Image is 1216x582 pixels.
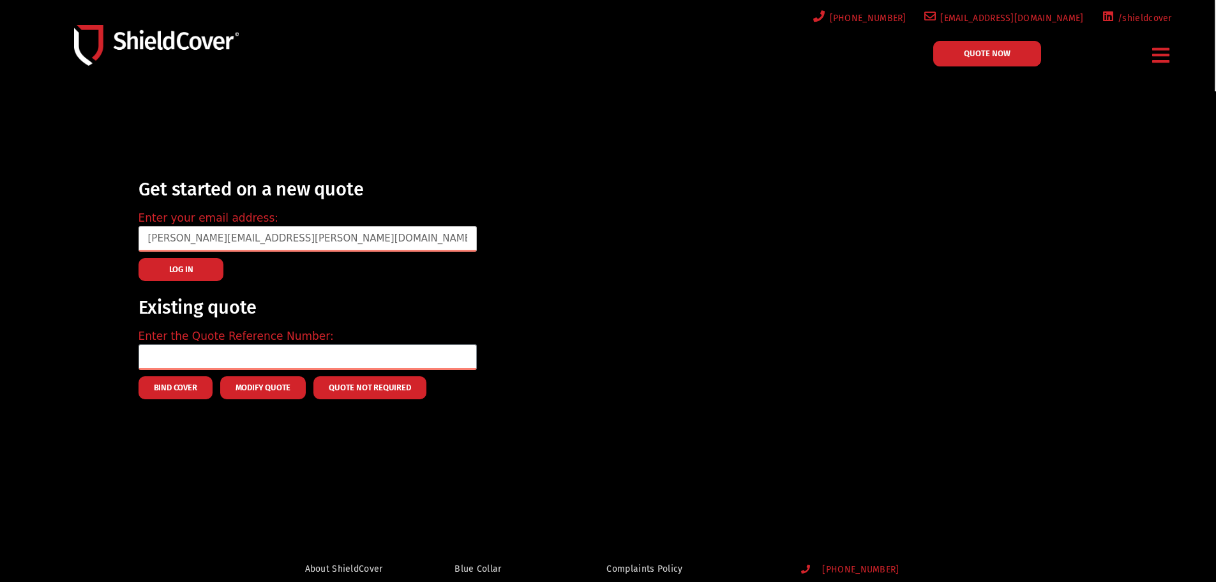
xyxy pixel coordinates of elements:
button: Quote Not Required [313,376,426,399]
span: [PHONE_NUMBER] [812,565,899,576]
h2: Existing quote [139,298,477,318]
span: [EMAIL_ADDRESS][DOMAIN_NAME] [936,10,1083,26]
span: [PHONE_NUMBER] [825,10,906,26]
span: About ShieldCover [305,561,383,577]
a: About ShieldCover [305,561,400,577]
img: Shield-Cover-Underwriting-Australia-logo-full [74,25,239,65]
a: /shieldcover [1099,10,1172,26]
button: LOG IN [139,258,224,281]
span: Bind Cover [154,387,197,389]
span: LOG IN [169,268,193,271]
a: [EMAIL_ADDRESS][DOMAIN_NAME] [922,10,1084,26]
span: Quote Not Required [329,387,410,389]
button: Modify Quote [220,376,306,399]
a: Complaints Policy [606,561,776,577]
span: Modify Quote [236,387,291,389]
span: QUOTE NOW [964,49,1010,57]
span: Complaints Policy [606,561,682,577]
span: /shieldcover [1113,10,1172,26]
label: Enter the Quote Reference Number: [139,328,334,345]
a: [PHONE_NUMBER] [811,10,906,26]
h2: Get started on a new quote [139,180,477,200]
a: QUOTE NOW [933,41,1041,66]
label: Enter your email address: [139,210,278,227]
div: Menu Toggle [1148,40,1175,70]
a: Blue Collar [454,561,552,577]
span: Blue Collar [454,561,501,577]
a: [PHONE_NUMBER] [801,565,957,576]
button: Bind Cover [139,376,213,399]
input: Email [139,226,477,252]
